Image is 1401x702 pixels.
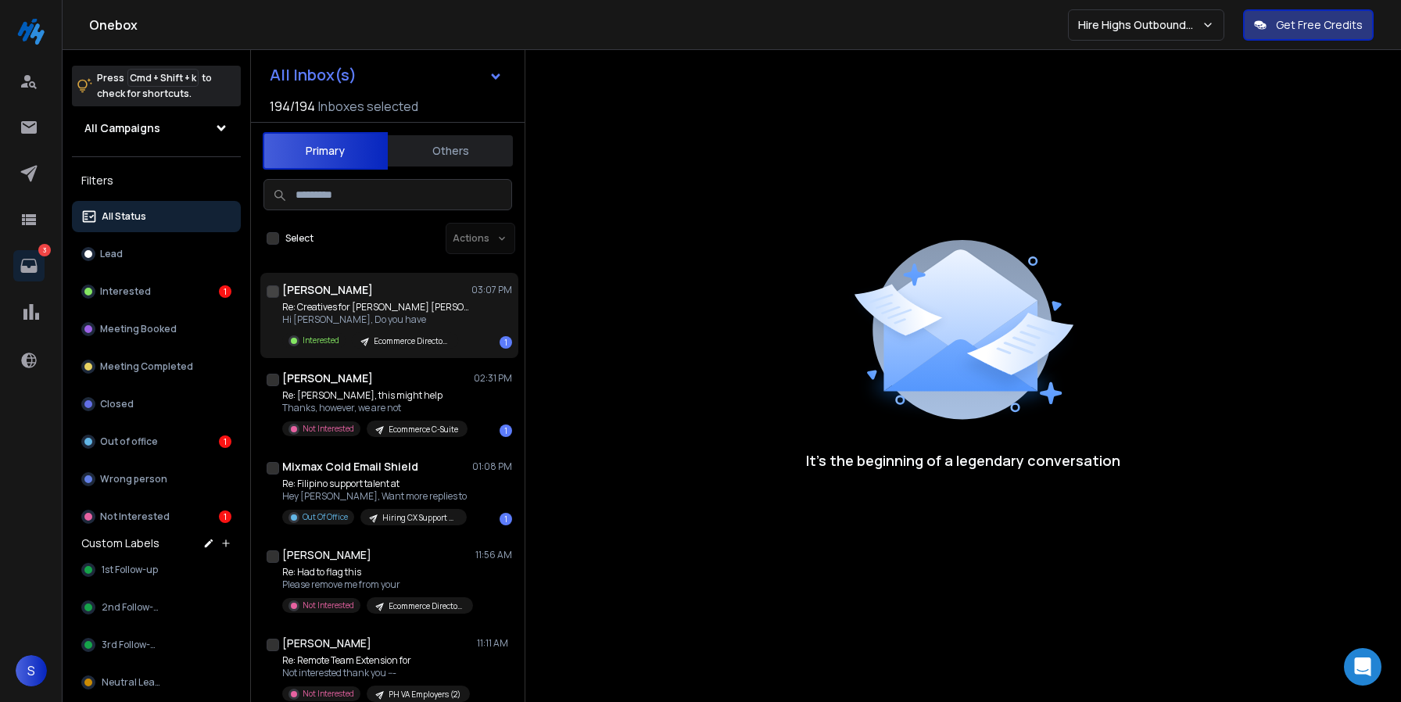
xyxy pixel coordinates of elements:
[1344,648,1381,686] div: Open Intercom Messenger
[72,554,241,586] button: 1st Follow-up
[282,371,373,386] h1: [PERSON_NAME]
[500,336,512,349] div: 1
[100,248,123,260] p: Lead
[389,424,458,435] p: Ecommerce C-Suite
[72,113,241,144] button: All Campaigns
[72,313,241,345] button: Meeting Booked
[1276,17,1363,33] p: Get Free Credits
[72,238,241,270] button: Lead
[282,667,470,679] p: Not interested thank you ---
[257,59,515,91] button: All Inbox(s)
[282,282,373,298] h1: [PERSON_NAME]
[318,97,418,116] h3: Inboxes selected
[72,389,241,420] button: Closed
[97,70,212,102] p: Press to check for shortcuts.
[303,335,339,346] p: Interested
[1243,9,1374,41] button: Get Free Credits
[84,120,160,136] h1: All Campaigns
[100,323,177,335] p: Meeting Booked
[475,549,512,561] p: 11:56 AM
[219,510,231,523] div: 1
[282,578,470,591] p: Please remove me from your
[285,232,314,245] label: Select
[500,513,512,525] div: 1
[1078,17,1202,33] p: Hire Highs Outbound Engine
[102,564,158,576] span: 1st Follow-up
[100,435,158,448] p: Out of office
[500,424,512,437] div: 1
[100,473,167,485] p: Wrong person
[16,655,47,686] button: S
[89,16,1068,34] h1: Onebox
[270,67,357,83] h1: All Inbox(s)
[382,512,457,524] p: Hiring CX Support and BDR
[477,637,512,650] p: 11:11 AM
[388,134,513,168] button: Others
[81,535,159,551] h3: Custom Labels
[219,285,231,298] div: 1
[282,478,467,490] p: Re: Filipino support talent at
[72,464,241,495] button: Wrong person
[263,132,388,170] button: Primary
[102,210,146,223] p: All Status
[127,69,199,87] span: Cmd + Shift + k
[16,16,47,47] img: logo
[102,601,165,614] span: 2nd Follow-up
[389,689,460,700] p: PH VA Employers (2)
[282,389,468,402] p: Re: [PERSON_NAME], this might help
[102,639,162,651] span: 3rd Follow-up
[219,435,231,448] div: 1
[374,335,449,347] p: Ecommerce Director/Head
[72,426,241,457] button: Out of office1
[72,201,241,232] button: All Status
[100,510,170,523] p: Not Interested
[72,592,241,623] button: 2nd Follow-up
[270,97,315,116] span: 194 / 194
[471,284,512,296] p: 03:07 PM
[72,501,241,532] button: Not Interested1
[102,676,166,689] span: Neutral Leads
[282,490,467,503] p: Hey [PERSON_NAME], Want more replies to
[282,566,470,578] p: Re: Had to flag this
[38,244,51,256] p: 3
[303,423,354,435] p: Not Interested
[282,654,470,667] p: Re: Remote Team Extension for
[72,170,241,192] h3: Filters
[303,688,354,700] p: Not Interested
[303,511,348,523] p: Out Of Office
[282,313,470,326] p: Hi [PERSON_NAME], Do you have
[72,667,241,698] button: Neutral Leads
[100,285,151,298] p: Interested
[72,629,241,661] button: 3rd Follow-up
[474,372,512,385] p: 02:31 PM
[389,600,464,612] p: Ecommerce Director/Head
[72,276,241,307] button: Interested1
[72,351,241,382] button: Meeting Completed
[282,459,418,475] h1: Mixmax Cold Email Shield
[472,460,512,473] p: 01:08 PM
[303,600,354,611] p: Not Interested
[282,636,371,651] h1: [PERSON_NAME]
[13,250,45,281] a: 3
[282,547,371,563] h1: [PERSON_NAME]
[282,402,468,414] p: Thanks, however, we are not
[100,360,193,373] p: Meeting Completed
[100,398,134,410] p: Closed
[282,301,470,313] p: Re: Creatives for [PERSON_NAME] [PERSON_NAME]
[806,449,1120,471] p: It’s the beginning of a legendary conversation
